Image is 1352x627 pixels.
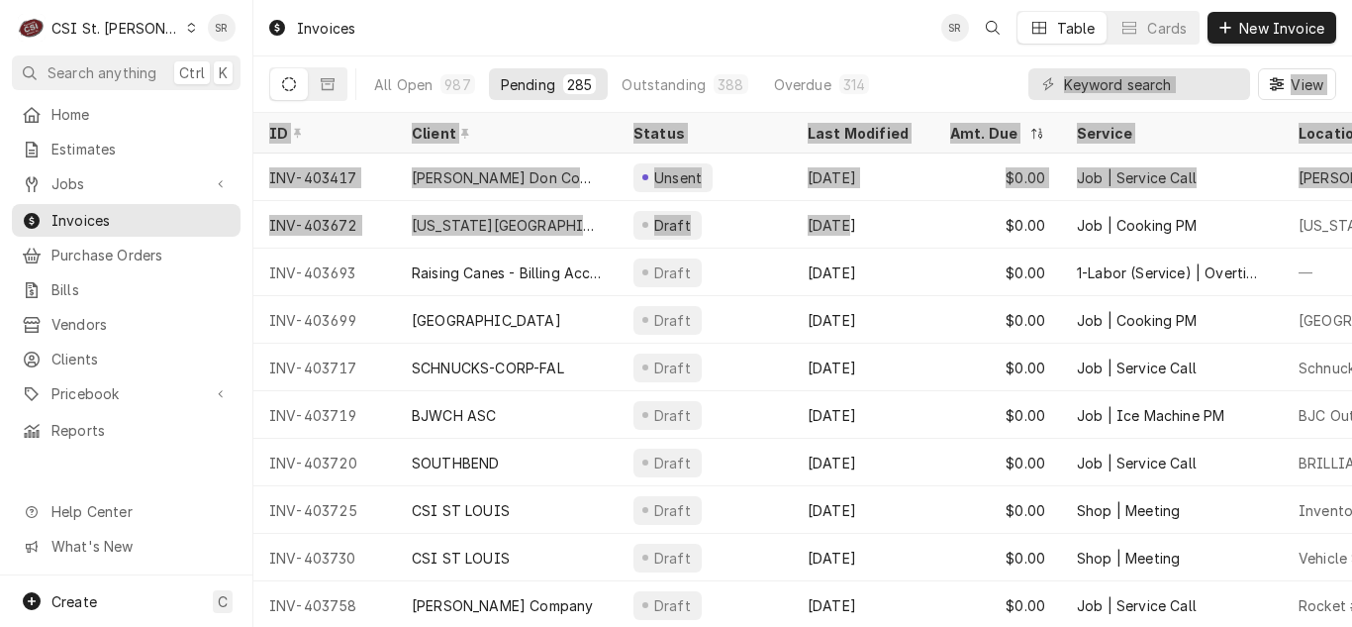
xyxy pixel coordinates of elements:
a: Clients [12,343,241,375]
div: Job | Cooking PM [1077,310,1198,331]
a: Go to Pricebook [12,377,241,410]
div: Stephani Roth's Avatar [941,14,969,42]
a: Go to Help Center [12,495,241,528]
div: Draft [651,405,694,426]
div: 388 [718,74,743,95]
div: [US_STATE][GEOGRAPHIC_DATA] [PERSON_NAME] [412,215,602,236]
div: INV-403417 [253,154,396,201]
div: $0.00 [934,296,1061,344]
button: Open search [977,12,1009,44]
div: INV-403720 [253,439,396,486]
button: Search anythingCtrlK [12,55,241,90]
div: Draft [651,215,694,236]
span: Reports [51,420,231,441]
a: Invoices [12,204,241,237]
span: Estimates [51,139,231,159]
div: Draft [651,358,694,378]
span: What's New [51,536,229,557]
div: Draft [651,262,694,283]
div: $0.00 [934,344,1061,391]
div: 1-Labor (Service) | Overtime | Incurred [1077,262,1267,283]
div: $0.00 [934,486,1061,534]
div: All Open [374,74,433,95]
div: [DATE] [792,249,934,296]
div: Job | Ice Machine PM [1077,405,1224,426]
div: SR [941,14,969,42]
span: C [218,591,228,612]
div: Overdue [774,74,831,95]
span: Help Center [51,501,229,522]
span: Clients [51,349,231,369]
div: [DATE] [792,344,934,391]
div: 987 [444,74,470,95]
div: Amt. Due [950,123,1025,144]
div: $0.00 [934,201,1061,249]
span: Create [51,593,97,610]
a: Home [12,98,241,131]
div: Outstanding [622,74,706,95]
div: $0.00 [934,391,1061,439]
div: Raising Canes - Billing Account [412,262,602,283]
div: Draft [651,310,694,331]
div: BJWCH ASC [412,405,496,426]
div: [DATE] [792,439,934,486]
div: 285 [567,74,592,95]
div: $0.00 [934,439,1061,486]
div: $0.00 [934,249,1061,296]
div: [GEOGRAPHIC_DATA] [412,310,561,331]
div: INV-403699 [253,296,396,344]
div: Last Modified [808,123,915,144]
span: Purchase Orders [51,245,231,265]
div: Draft [651,548,694,569]
span: Home [51,104,231,125]
div: Shop | Meeting [1077,548,1180,569]
span: Pricebook [51,383,201,404]
span: Jobs [51,173,201,194]
div: $0.00 [934,154,1061,201]
a: Bills [12,273,241,306]
div: Table [1057,18,1096,39]
div: [DATE] [792,154,934,201]
button: New Invoice [1207,12,1336,44]
span: New Invoice [1235,18,1328,39]
div: INV-403672 [253,201,396,249]
div: INV-403717 [253,344,396,391]
a: Purchase Orders [12,239,241,271]
a: Vendors [12,308,241,341]
div: INV-403719 [253,391,396,439]
div: Pending [501,74,555,95]
div: CSI ST LOUIS [412,500,510,521]
span: Ctrl [179,62,205,83]
div: INV-403730 [253,534,396,581]
span: Bills [51,279,231,300]
div: Job | Service Call [1077,358,1197,378]
div: INV-403693 [253,249,396,296]
div: Draft [651,595,694,616]
div: 314 [843,74,865,95]
div: Client [412,123,598,144]
div: Job | Service Call [1077,453,1197,473]
div: Job | Service Call [1077,167,1197,188]
a: Estimates [12,133,241,165]
div: Shop | Meeting [1077,500,1180,521]
div: [PERSON_NAME] Don Company [412,167,602,188]
div: Job | Service Call [1077,595,1197,616]
div: [PERSON_NAME] Company [412,595,593,616]
div: Status [633,123,772,144]
div: Draft [651,453,694,473]
div: ID [269,123,376,144]
div: Draft [651,500,694,521]
button: View [1258,68,1336,100]
span: Vendors [51,314,231,335]
div: Stephani Roth's Avatar [208,14,236,42]
div: SOUTHBEND [412,453,499,473]
div: Unsent [651,167,705,188]
div: Job | Cooking PM [1077,215,1198,236]
div: CSI St. Louis's Avatar [18,14,46,42]
div: [DATE] [792,534,934,581]
div: [DATE] [792,486,934,534]
div: [DATE] [792,296,934,344]
div: C [18,14,46,42]
span: Search anything [48,62,156,83]
span: View [1287,74,1327,95]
